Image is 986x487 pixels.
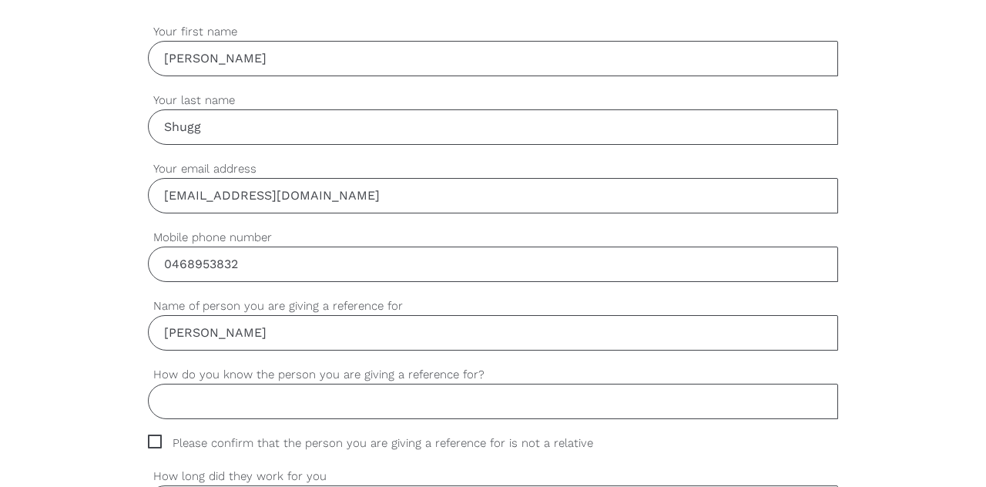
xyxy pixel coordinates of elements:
span: Please confirm that the person you are giving a reference for is not a relative [148,435,622,452]
label: Your last name [148,92,838,109]
label: Name of person you are giving a reference for [148,297,838,315]
label: Your email address [148,160,838,178]
label: How long did they work for you [148,468,838,485]
label: How do you know the person you are giving a reference for? [148,366,838,384]
label: Mobile phone number [148,229,838,247]
label: Your first name [148,23,838,41]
